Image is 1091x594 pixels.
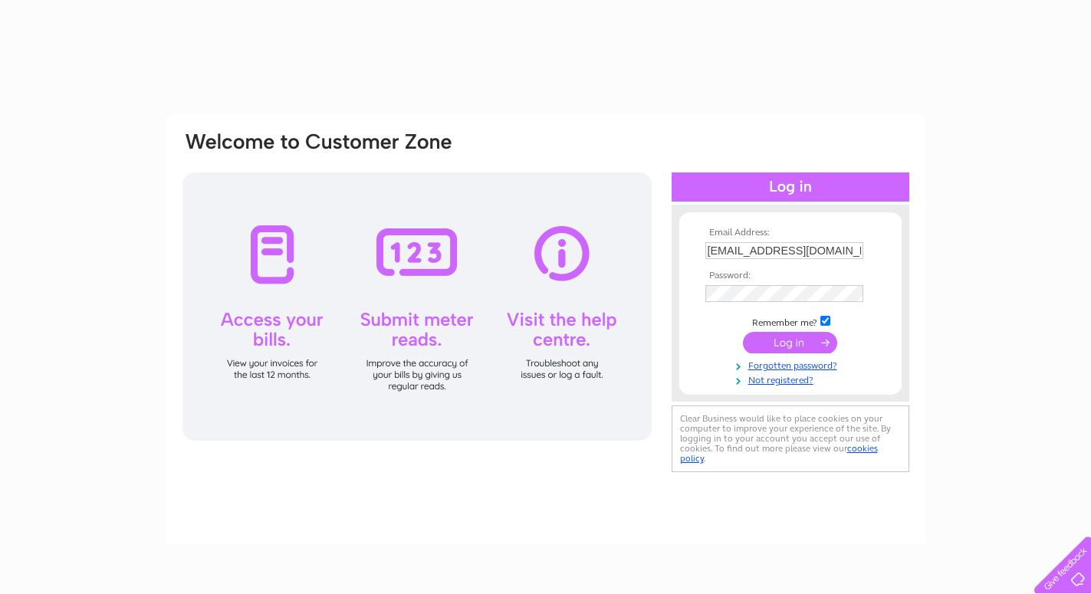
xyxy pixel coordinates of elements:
[672,405,909,472] div: Clear Business would like to place cookies on your computer to improve your experience of the sit...
[702,313,879,329] td: Remember me?
[680,443,878,464] a: cookies policy
[705,357,879,372] a: Forgotten password?
[702,228,879,238] th: Email Address:
[743,332,837,353] input: Submit
[702,271,879,281] th: Password:
[705,372,879,386] a: Not registered?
